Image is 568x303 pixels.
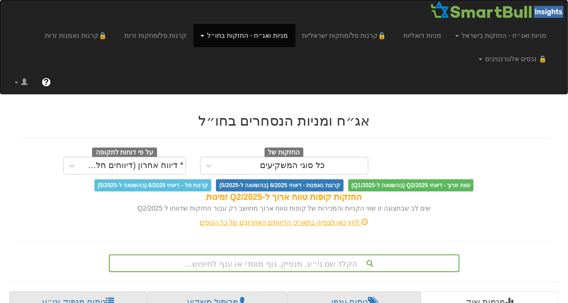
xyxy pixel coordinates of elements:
span: קרנות נאמנות - דיווחי 6/2025 (בהשוואה ל-5/2025) [216,179,343,191]
div: * דיווח אחרון (דיווחים חלקיים) [83,161,184,170]
span: קרנות סל - דיווחי 6/2025 (בהשוואה ל-5/2025) [94,179,211,191]
a: 🔒 נכסים אלטרנטיבים [472,47,554,70]
div: כל סוגי המשקיעים [260,161,325,170]
div: הקלד שם ני״ע, מנפיק, גוף מוסדי או ענף לחיפוש... [110,255,459,271]
a: מניות ואג״ח - החזקות בישראל [448,24,554,47]
img: Smartbull [430,0,568,19]
span: החזקות של [265,148,304,158]
span: ? [43,78,49,87]
div: לחץ כאן לצפייה בתאריכי הדיווחים האחרונים של כל הגופים [11,218,558,227]
span: טווח ארוך - דיווחי Q2/2025 (בהשוואה ל-Q1/2025) [348,179,474,191]
a: 🔒קרנות נאמנות זרות [38,24,117,47]
a: מניות דואליות [396,24,448,47]
div: שים לב שבתצוגה זו שווי הקניות והמכירות של קופות טווח ארוך מחושב רק עבור החזקות שדווחו ל Q2/2025 [18,204,551,213]
a: מניות ואג״ח - החזקות בחו״ל [194,24,295,47]
a: ? [35,70,58,94]
a: קרנות סל/מחקות זרות [117,24,194,47]
a: 🔒קרנות סל/מחקות ישראליות [295,24,396,47]
h2: אג״ח ומניות הנסחרים בחו״ל [18,113,551,128]
div: החזקות קופות טווח ארוך ל-Q2/2025 זמינות [18,191,551,204]
span: על פי דוחות לתקופה [92,148,157,158]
